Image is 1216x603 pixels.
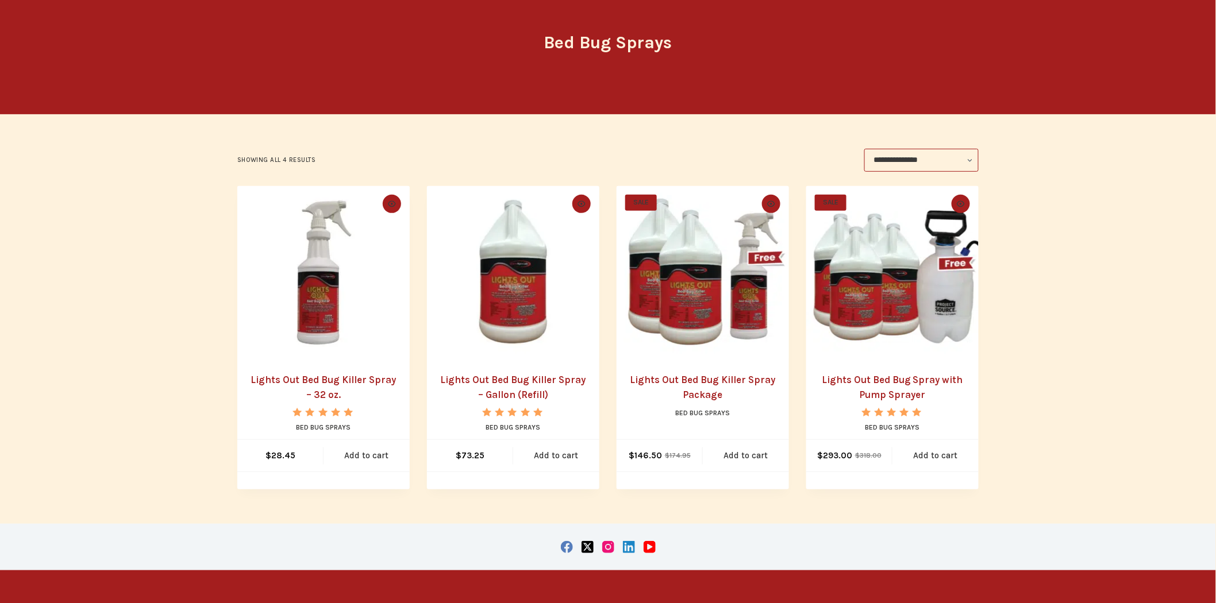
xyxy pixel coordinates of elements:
[265,450,295,461] bdi: 28.45
[602,541,614,553] a: Instagram
[392,30,824,56] h1: Bed Bug Sprays
[892,440,979,471] a: Add to cart: “Lights Out Bed Bug Spray with Pump Sprayer”
[817,450,852,461] bdi: 293.00
[864,149,979,172] select: Shop order
[293,408,354,416] div: Rated 5.00 out of 5
[427,186,599,358] img: Lights Out Bed Bug Killer Spray - Gallon (Refill)
[297,423,351,431] a: Bed Bug Sprays
[237,186,410,358] img: Lights Out Bed Bug Killer Spray - 32 oz.
[617,186,789,358] a: Lights Out Bed Bug Killer Spray Package
[855,451,882,459] bdi: 318.00
[822,374,963,400] a: Lights Out Bed Bug Spray with Pump Sprayer
[561,541,573,553] a: Facebook
[806,186,979,358] a: Lights Out Bed Bug Spray with Pump Sprayer
[629,450,662,461] bdi: 146.50
[623,541,635,553] a: LinkedIn
[265,450,271,461] span: $
[482,408,544,416] div: Rated 5.00 out of 5
[630,374,776,400] a: Lights Out Bed Bug Killer Spray Package
[482,408,544,443] span: Rated out of 5
[676,409,730,417] a: Bed Bug Sprays
[817,450,823,461] span: $
[456,450,461,461] span: $
[572,195,591,213] button: Quick view toggle
[383,195,401,213] button: Quick view toggle
[665,451,691,459] bdi: 174.95
[617,186,789,358] picture: LightsOutPackage
[644,541,656,553] a: YouTube
[703,440,789,471] a: Add to cart: “Lights Out Bed Bug Killer Spray Package”
[513,440,599,471] a: Add to cart: “Lights Out Bed Bug Killer Spray - Gallon (Refill)”
[427,186,599,358] picture: lights-out-gallon
[441,374,586,400] a: Lights Out Bed Bug Killer Spray – Gallon (Refill)
[251,374,397,400] a: Lights Out Bed Bug Killer Spray – 32 oz.
[582,541,594,553] a: X (Twitter)
[762,195,780,213] button: Quick view toggle
[815,195,846,211] span: SALE
[861,408,923,416] div: Rated 5.00 out of 5
[665,451,669,459] span: $
[625,195,657,211] span: SALE
[865,423,920,431] a: Bed Bug Sprays
[486,423,541,431] a: Bed Bug Sprays
[952,195,970,213] button: Quick view toggle
[324,440,410,471] a: Add to cart: “Lights Out Bed Bug Killer Spray - 32 oz.”
[861,408,923,443] span: Rated out of 5
[617,186,789,358] img: Lights Out Bed Bug Spray Package with two gallons and one 32 oz
[629,450,634,461] span: $
[456,450,484,461] bdi: 73.25
[237,186,410,358] picture: lights-out-qt-sprayer
[855,451,860,459] span: $
[237,155,316,165] p: Showing all 4 results
[293,408,354,443] span: Rated out of 5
